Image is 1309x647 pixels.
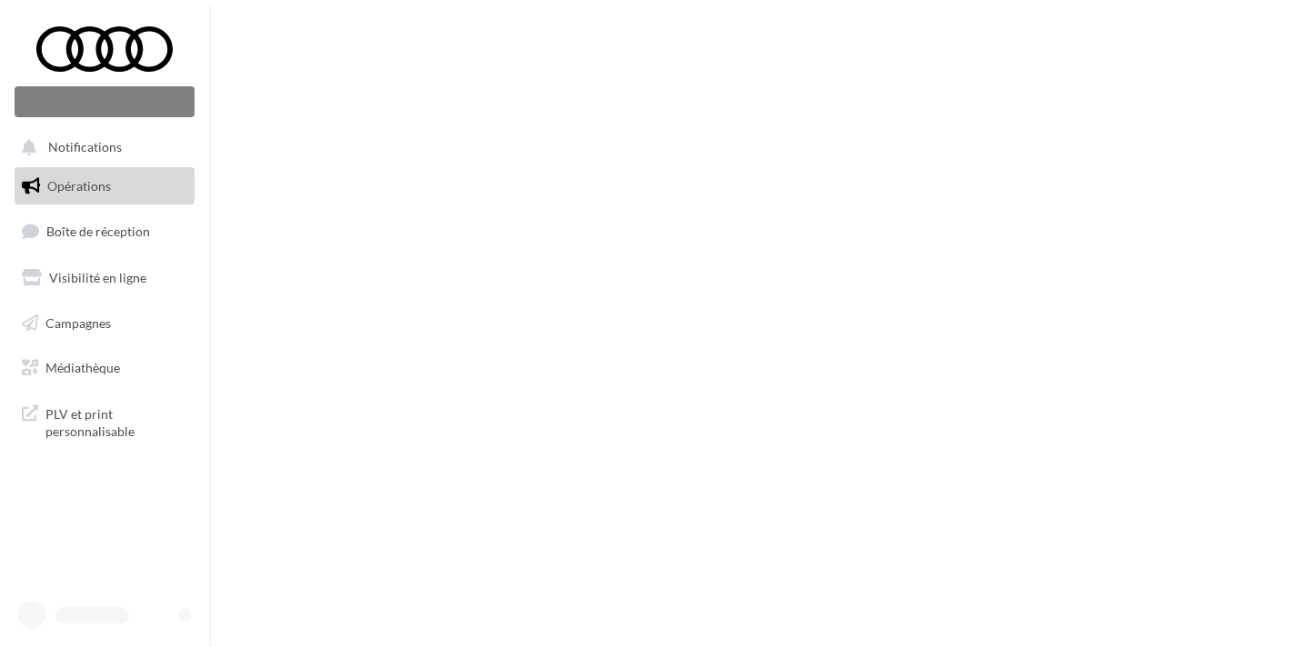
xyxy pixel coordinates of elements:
span: Médiathèque [45,360,120,375]
a: Médiathèque [11,349,198,387]
a: Opérations [11,167,198,205]
span: Notifications [48,140,122,155]
span: Opérations [47,178,111,194]
span: PLV et print personnalisable [45,402,187,441]
span: Campagnes [45,314,111,330]
span: Visibilité en ligne [49,270,146,285]
div: Nouvelle campagne [15,86,195,117]
a: PLV et print personnalisable [11,394,198,448]
span: Boîte de réception [46,224,150,239]
a: Visibilité en ligne [11,259,198,297]
a: Campagnes [11,304,198,343]
a: Boîte de réception [11,212,198,251]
